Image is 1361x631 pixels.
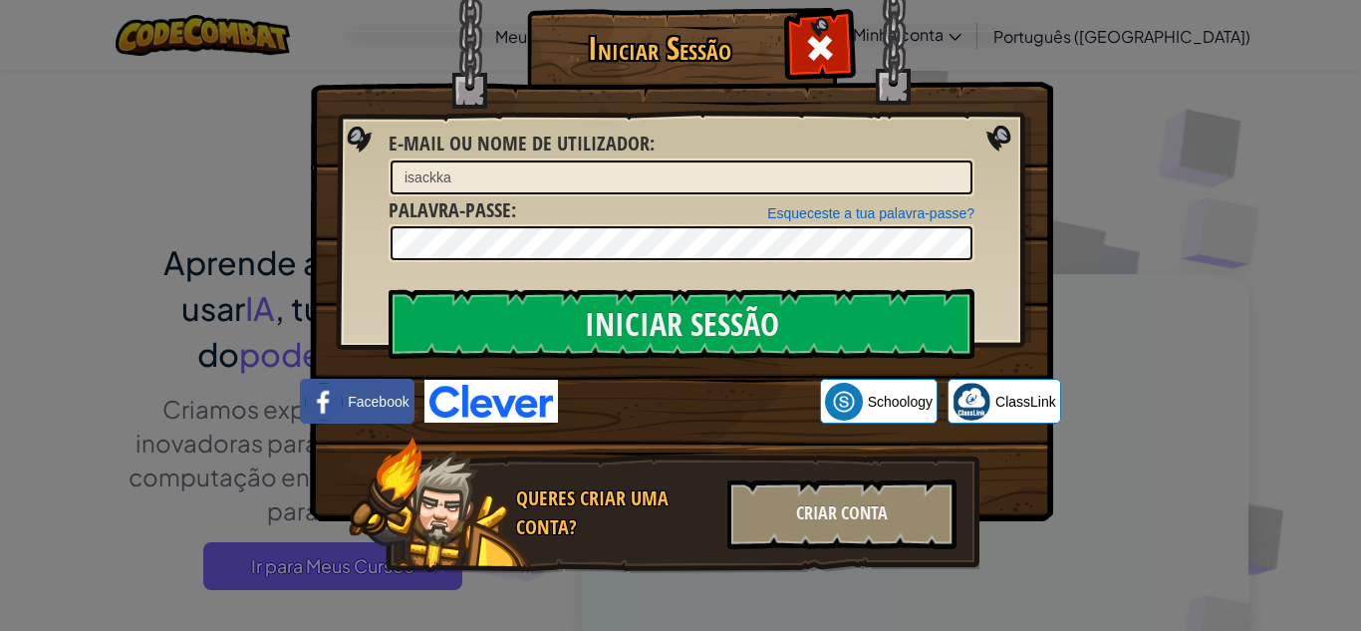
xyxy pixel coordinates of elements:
[424,380,558,423] img: clever-logo-blue.png
[953,383,990,421] img: classlink-logo-small.png
[389,130,655,158] label: :
[868,392,933,412] span: Schoology
[389,196,516,225] label: :
[727,479,956,549] div: Criar Conta
[348,392,408,412] span: Facebook
[389,130,650,157] span: E-mail ou nome de utilizador
[995,392,1056,412] span: ClassLink
[558,380,820,424] iframe: Botão Iniciar sessão com o Google
[389,196,511,223] span: Palavra-passe
[516,484,715,541] div: Queres criar uma conta?
[389,289,974,359] input: Iniciar Sessão
[532,31,786,66] h1: Iniciar Sessão
[825,383,863,421] img: schoology.png
[305,383,343,421] img: facebook_small.png
[767,205,974,221] a: Esqueceste a tua palavra-passe?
